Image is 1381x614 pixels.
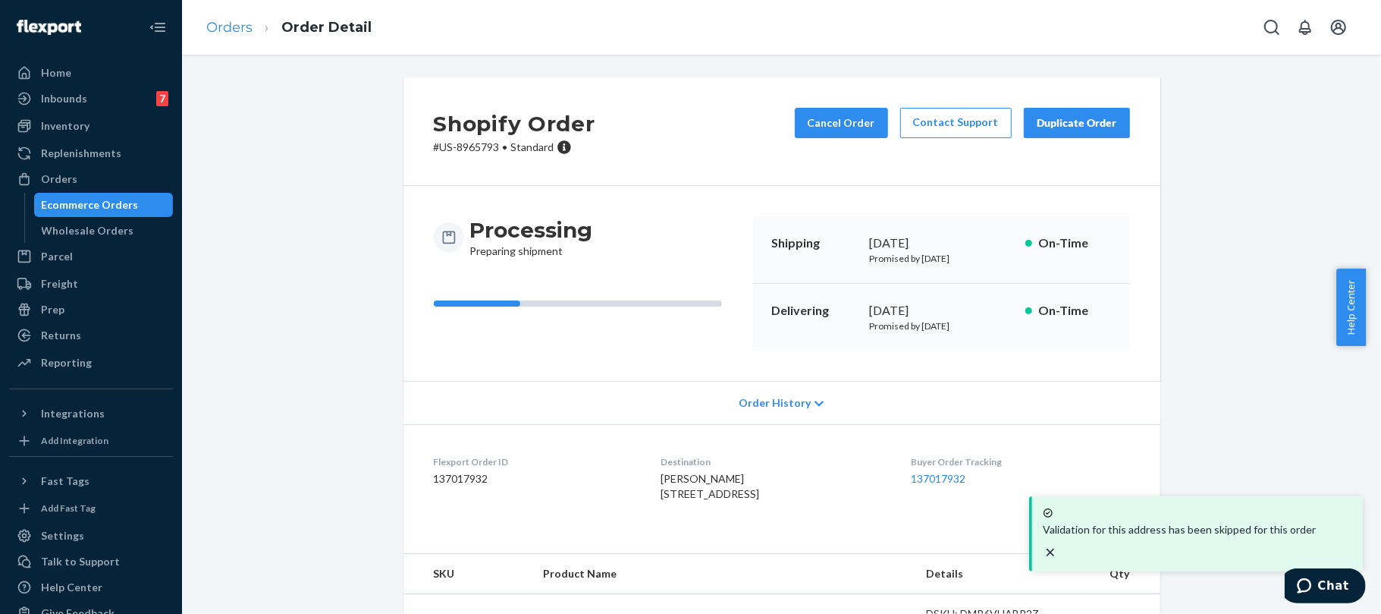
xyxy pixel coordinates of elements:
button: Close Navigation [143,12,173,43]
a: Replenishments [9,141,173,165]
p: Delivering [771,302,858,320]
a: Reporting [9,351,173,375]
div: Returns [41,328,81,343]
a: Add Integration [9,432,173,450]
button: Talk to Support [9,549,173,574]
a: Prep [9,298,173,322]
div: Wholesale Orders [42,223,134,238]
div: Add Integration [41,434,108,447]
a: Ecommerce Orders [34,193,174,217]
h2: Shopify Order [434,108,595,140]
a: Home [9,61,173,85]
p: Promised by [DATE] [870,252,1013,265]
a: Freight [9,272,173,296]
div: Ecommerce Orders [42,197,139,213]
a: Help Center [9,575,173,600]
a: Parcel [9,244,173,269]
a: Contact Support [900,108,1012,138]
button: Duplicate Order [1024,108,1130,138]
h3: Processing [470,216,593,244]
div: Replenishments [41,146,121,161]
a: Orders [9,167,173,191]
div: Prep [41,302,64,317]
button: Open notifications [1290,12,1320,43]
p: On-Time [1038,302,1112,320]
div: Parcel [41,249,73,264]
ol: breadcrumbs [194,5,384,50]
th: Product Name [532,554,914,594]
div: Integrations [41,406,105,421]
a: Wholesale Orders [34,219,174,243]
button: Cancel Order [795,108,888,138]
div: [DATE] [870,302,1013,320]
span: Order History [739,395,811,411]
iframe: Opens a widget where you can chat to one of our agents [1285,568,1366,606]
div: Add Fast Tag [41,502,96,515]
button: Integrations [9,401,173,426]
p: Promised by [DATE] [870,320,1013,332]
div: Orders [41,172,77,187]
p: # US-8965793 [434,140,595,155]
button: Open account menu [1323,12,1354,43]
span: • [503,140,508,153]
div: Home [41,65,71,80]
dt: Flexport Order ID [434,455,636,468]
a: Returns [9,323,173,348]
p: Shipping [771,235,858,252]
a: 137017932 [911,472,965,485]
div: Inbounds [41,91,87,106]
span: Standard [511,140,554,153]
div: 7 [156,91,168,106]
button: Help Center [1336,269,1366,346]
a: Orders [206,19,253,36]
dt: Destination [661,455,887,468]
div: Preparing shipment [470,216,593,259]
div: Settings [41,528,84,543]
div: Talk to Support [41,554,120,569]
p: Validation for this address has been skipped for this order [1043,522,1352,537]
th: SKU [403,554,532,594]
a: Inventory [9,114,173,138]
button: Open Search Box [1257,12,1287,43]
a: Inbounds7 [9,87,173,111]
div: Fast Tags [41,474,89,489]
a: Settings [9,524,173,548]
img: Flexport logo [17,20,81,35]
div: [DATE] [870,235,1013,252]
div: Help Center [41,580,102,595]
svg: close toast [1043,545,1058,560]
span: [PERSON_NAME] [STREET_ADDRESS] [661,472,759,500]
th: Details [914,554,1081,594]
div: Inventory [41,118,89,134]
a: Add Fast Tag [9,499,173,518]
div: Reporting [41,355,92,370]
th: Qty [1081,554,1160,594]
button: Fast Tags [9,469,173,493]
a: Order Detail [281,19,372,36]
dd: 137017932 [434,471,636,486]
dt: Buyer Order Tracking [911,455,1129,468]
div: Freight [41,276,78,291]
div: Duplicate Order [1037,115,1117,131]
p: On-Time [1038,235,1112,252]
